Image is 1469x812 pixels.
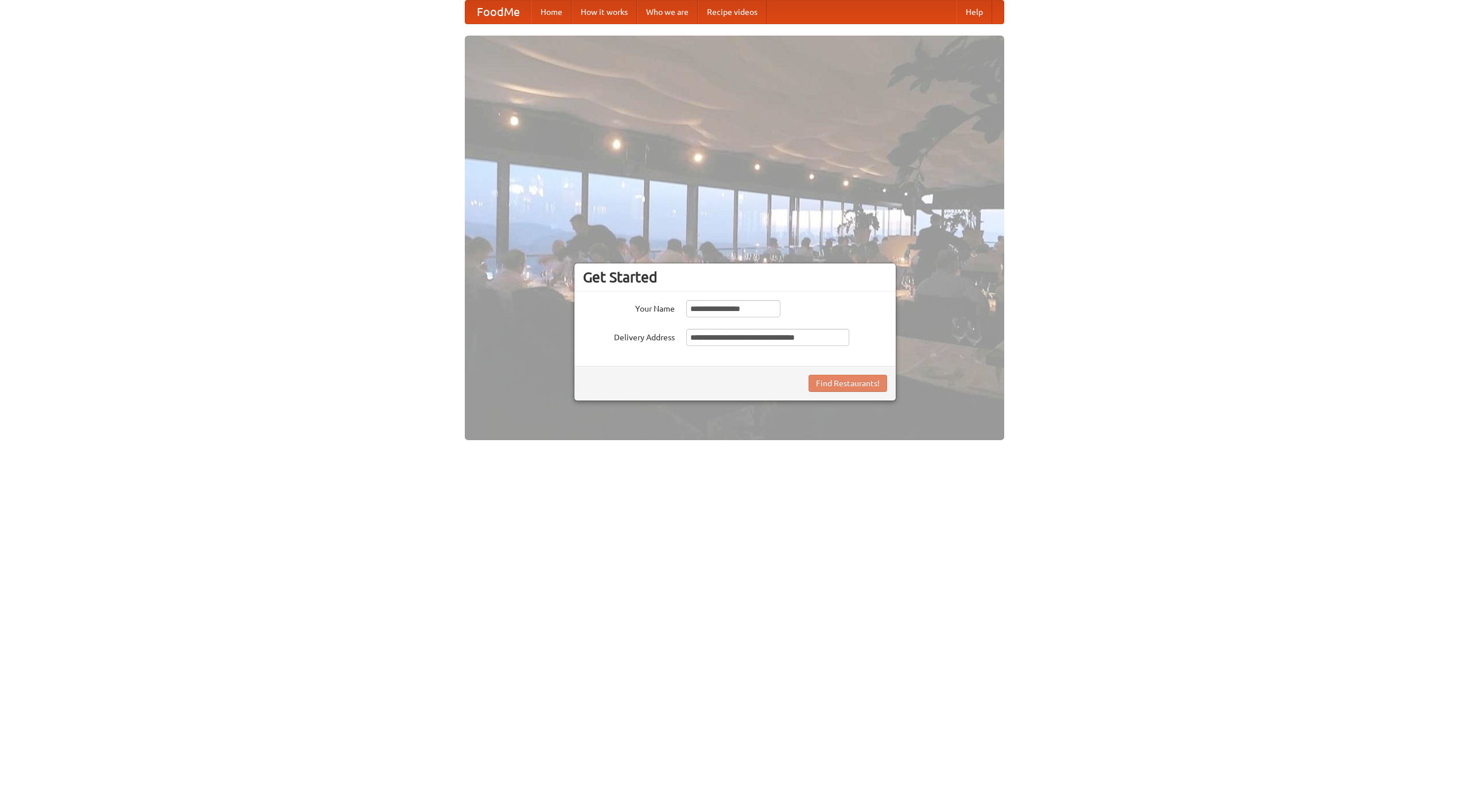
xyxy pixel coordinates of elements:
a: Home [531,1,572,24]
a: How it works [572,1,637,24]
label: Your Name [583,300,675,314]
button: Find Restaurants! [809,375,887,392]
a: FoodMe [465,1,531,24]
label: Delivery Address [583,329,675,343]
a: Recipe videos [698,1,767,24]
h3: Get Started [583,269,887,286]
a: Who we are [637,1,698,24]
a: Help [957,1,992,24]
